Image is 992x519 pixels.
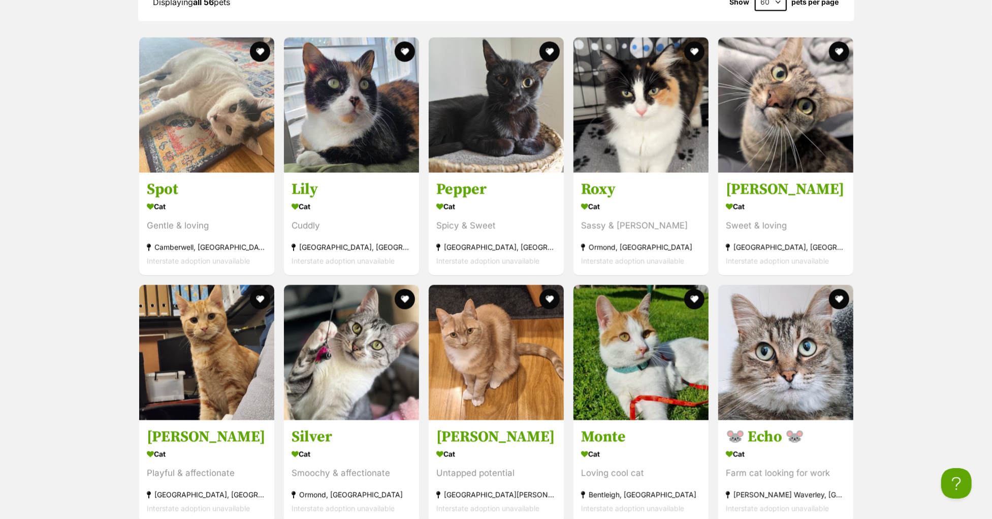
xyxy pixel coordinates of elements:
span: Interstate adoption unavailable [292,257,395,265]
span: Interstate adoption unavailable [436,257,539,265]
button: favourite [829,289,849,310]
div: Cat [292,447,411,462]
img: 🐭 Echo 🐭 [718,285,853,420]
img: Lily [284,38,419,173]
div: Smoochy & affectionate [292,467,411,481]
div: Cat [436,199,556,214]
div: Playful & affectionate [147,467,267,481]
div: [GEOGRAPHIC_DATA], [GEOGRAPHIC_DATA] [726,240,846,254]
button: favourite [684,42,705,62]
button: favourite [250,42,270,62]
div: [PERSON_NAME] Waverley, [GEOGRAPHIC_DATA] [726,489,846,502]
span: Interstate adoption unavailable [436,505,539,513]
h3: Spot [147,180,267,199]
div: [GEOGRAPHIC_DATA], [GEOGRAPHIC_DATA] [147,489,267,502]
div: Ormond, [GEOGRAPHIC_DATA] [292,489,411,502]
span: Interstate adoption unavailable [292,505,395,513]
img: Nadia [718,38,853,173]
div: Cuddly [292,219,411,233]
div: Cat [726,447,846,462]
img: Pepper [429,38,564,173]
div: Cat [581,199,701,214]
h3: [PERSON_NAME] [726,180,846,199]
div: Cat [147,447,267,462]
button: favourite [539,42,560,62]
a: [PERSON_NAME] Cat Sweet & loving [GEOGRAPHIC_DATA], [GEOGRAPHIC_DATA] Interstate adoption unavail... [718,172,853,276]
button: favourite [250,289,270,310]
span: Interstate adoption unavailable [726,505,829,513]
div: Cat [147,199,267,214]
img: George Weasley [139,285,274,420]
a: Lily Cat Cuddly [GEOGRAPHIC_DATA], [GEOGRAPHIC_DATA] Interstate adoption unavailable favourite [284,172,419,276]
span: Interstate adoption unavailable [581,257,684,265]
img: Marsha [429,285,564,420]
div: Gentle & loving [147,219,267,233]
div: Farm cat looking for work [726,467,846,481]
div: Cat [292,199,411,214]
div: Loving cool cat [581,467,701,481]
div: Untapped potential [436,467,556,481]
h3: Lily [292,180,411,199]
div: Sassy & [PERSON_NAME] [581,219,701,233]
a: Roxy Cat Sassy & [PERSON_NAME] Ormond, [GEOGRAPHIC_DATA] Interstate adoption unavailable favourite [573,172,709,276]
h3: 🐭 Echo 🐭 [726,428,846,447]
div: Sweet & loving [726,219,846,233]
a: Pepper Cat Spicy & Sweet [GEOGRAPHIC_DATA], [GEOGRAPHIC_DATA] Interstate adoption unavailable fav... [429,172,564,276]
iframe: Help Scout Beacon - Open [941,468,972,499]
img: Roxy [573,38,709,173]
h3: Roxy [581,180,701,199]
img: Spot [139,38,274,173]
img: Silver [284,285,419,420]
span: Interstate adoption unavailable [726,257,829,265]
button: favourite [395,42,415,62]
h3: [PERSON_NAME] [436,428,556,447]
div: [GEOGRAPHIC_DATA], [GEOGRAPHIC_DATA] [436,240,556,254]
h3: [PERSON_NAME] [147,428,267,447]
button: favourite [829,42,849,62]
div: Bentleigh, [GEOGRAPHIC_DATA] [581,489,701,502]
h3: Silver [292,428,411,447]
div: [GEOGRAPHIC_DATA][PERSON_NAME][GEOGRAPHIC_DATA] [436,489,556,502]
h3: Pepper [436,180,556,199]
span: Interstate adoption unavailable [147,257,250,265]
div: [GEOGRAPHIC_DATA], [GEOGRAPHIC_DATA] [292,240,411,254]
img: Monte [573,285,709,420]
span: Interstate adoption unavailable [581,505,684,513]
span: Interstate adoption unavailable [147,505,250,513]
div: Camberwell, [GEOGRAPHIC_DATA] [147,240,267,254]
div: Ormond, [GEOGRAPHIC_DATA] [581,240,701,254]
h3: Monte [581,428,701,447]
a: Spot Cat Gentle & loving Camberwell, [GEOGRAPHIC_DATA] Interstate adoption unavailable favourite [139,172,274,276]
button: favourite [395,289,415,310]
button: favourite [684,289,705,310]
div: Cat [581,447,701,462]
button: favourite [539,289,560,310]
div: Cat [436,447,556,462]
div: Cat [726,199,846,214]
div: Spicy & Sweet [436,219,556,233]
